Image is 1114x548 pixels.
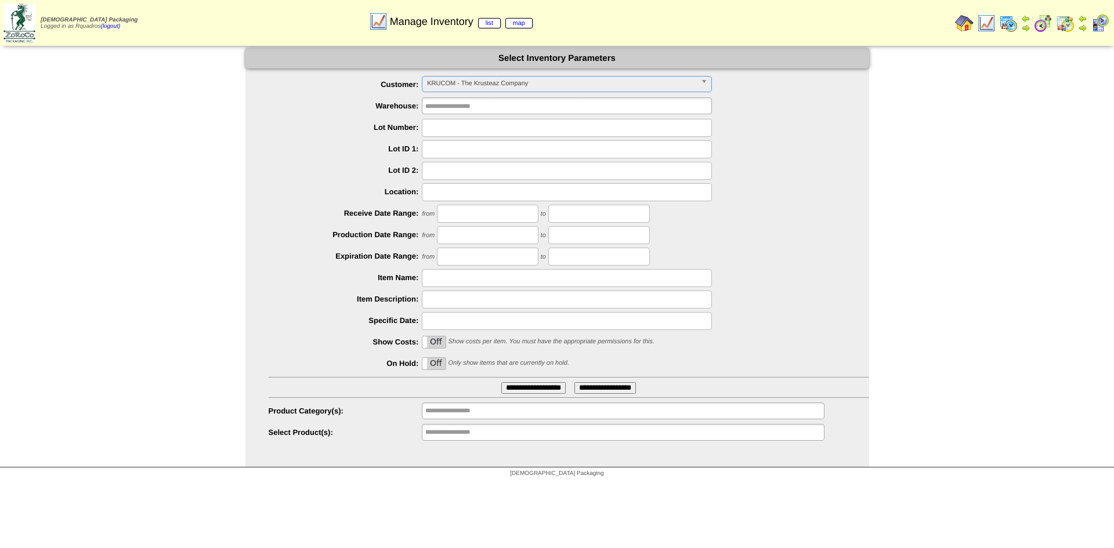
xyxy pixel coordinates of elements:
label: Select Product(s): [269,428,422,437]
span: to [541,253,546,260]
label: Off [422,336,446,348]
span: KRUCOM - The Krusteaz Company [427,77,696,90]
img: line_graph.gif [977,14,996,32]
img: calendarcustomer.gif [1091,14,1109,32]
a: (logout) [100,23,120,30]
label: Item Description: [269,295,422,303]
img: calendarprod.gif [999,14,1018,32]
div: Select Inventory Parameters [245,48,869,68]
label: Customer: [269,80,422,89]
label: Item Name: [269,273,422,282]
label: Receive Date Range: [269,209,422,217]
img: arrowright.gif [1021,23,1030,32]
label: Product Category(s): [269,407,422,415]
img: zoroco-logo-small.webp [3,3,35,42]
a: map [505,18,533,28]
label: Show Costs: [269,337,422,346]
img: arrowleft.gif [1021,14,1030,23]
img: arrowright.gif [1078,23,1087,32]
label: Lot Number: [269,123,422,132]
span: from [422,211,435,217]
img: calendarinout.gif [1056,14,1075,32]
span: from [422,232,435,239]
label: Off [422,358,446,369]
label: Specific Date: [269,316,422,325]
div: OnOff [422,336,446,349]
span: [DEMOGRAPHIC_DATA] Packaging [510,470,603,477]
label: Production Date Range: [269,230,422,239]
span: Logged in as Rquadros [41,17,138,30]
label: Location: [269,187,422,196]
label: Lot ID 1: [269,144,422,153]
a: list [478,18,501,28]
img: calendarblend.gif [1034,14,1052,32]
img: arrowleft.gif [1078,14,1087,23]
span: Only show items that are currently on hold. [448,360,569,366]
label: Expiration Date Range: [269,252,422,260]
span: to [541,232,546,239]
label: Lot ID 2: [269,166,422,175]
span: Show costs per item. You must have the appropriate permissions for this. [448,338,654,345]
img: line_graph.gif [369,12,388,31]
span: to [541,211,546,217]
label: Warehouse: [269,101,422,110]
div: OnOff [422,357,446,370]
label: On Hold: [269,359,422,368]
img: home.gif [955,14,974,32]
span: Manage Inventory [390,16,533,28]
span: [DEMOGRAPHIC_DATA] Packaging [41,17,138,23]
span: from [422,253,435,260]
